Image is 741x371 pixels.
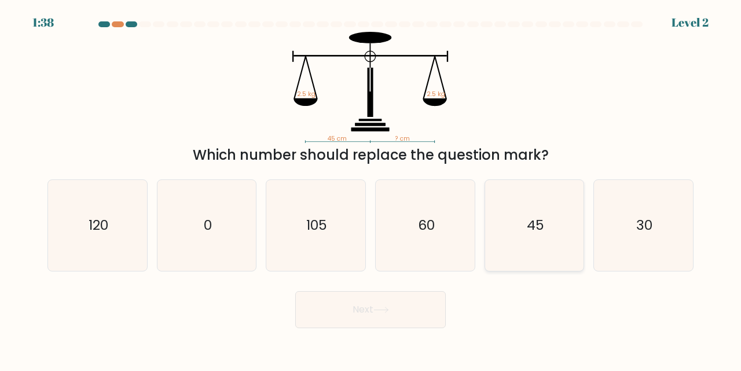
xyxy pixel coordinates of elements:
div: Which number should replace the question mark? [54,145,687,166]
tspan: 2.5 kg [297,90,316,99]
button: Next [295,291,446,328]
text: 60 [417,216,434,235]
text: 120 [89,216,108,235]
text: 105 [306,216,327,235]
tspan: 2.5 kg [427,90,446,99]
text: 0 [204,216,212,235]
text: 45 [527,216,544,235]
div: 1:38 [32,14,54,31]
div: Level 2 [672,14,709,31]
tspan: ? cm [395,134,410,143]
text: 30 [636,216,652,235]
tspan: 45 cm [328,134,347,143]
